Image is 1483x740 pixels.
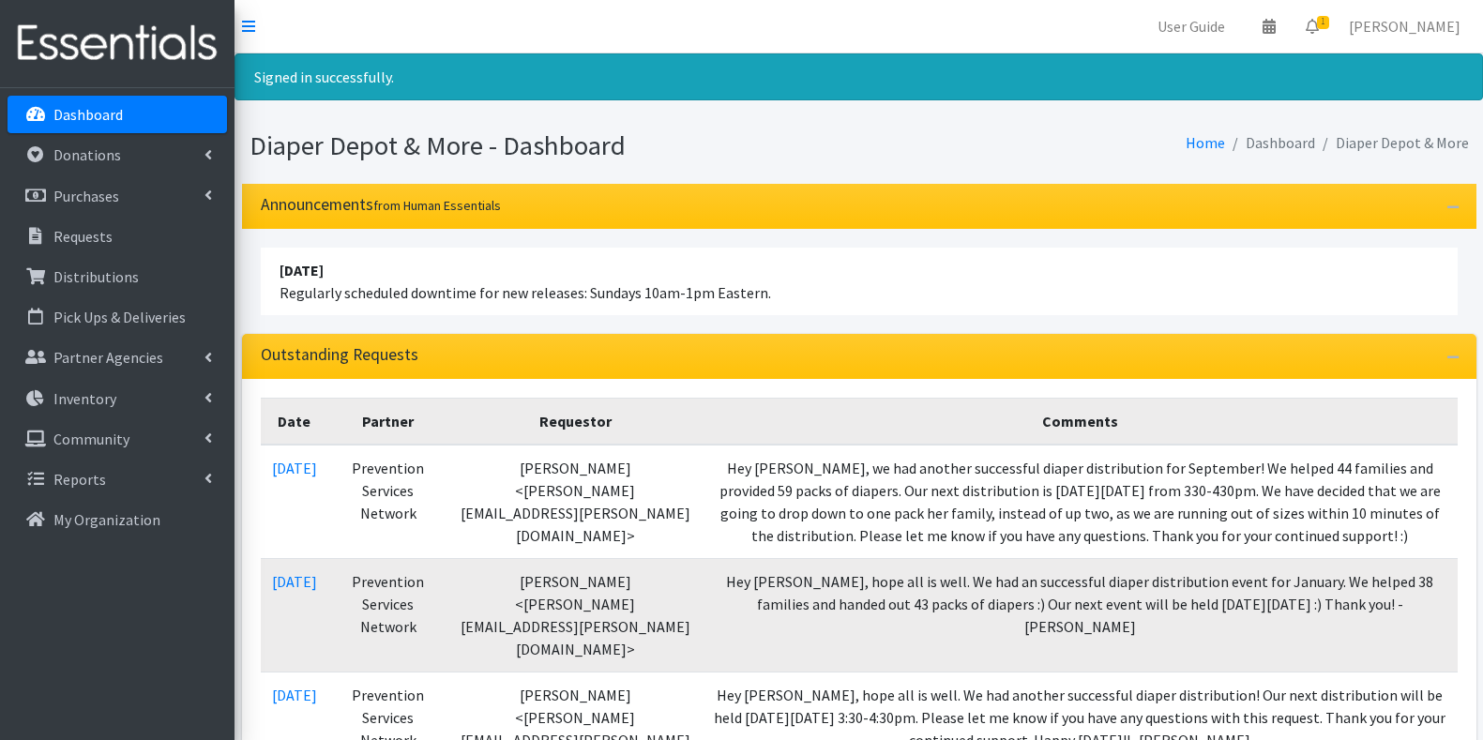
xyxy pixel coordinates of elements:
h3: Outstanding Requests [261,345,418,365]
strong: [DATE] [280,261,324,279]
a: Distributions [8,258,227,295]
p: Community [53,430,129,448]
a: Inventory [8,380,227,417]
span: 1 [1317,16,1329,29]
td: Hey [PERSON_NAME], hope all is well. We had an successful diaper distribution event for January. ... [703,558,1458,672]
a: Donations [8,136,227,174]
td: Prevention Services Network [328,558,449,672]
a: Pick Ups & Deliveries [8,298,227,336]
p: Pick Ups & Deliveries [53,308,186,326]
small: from Human Essentials [373,197,501,214]
td: [PERSON_NAME] <[PERSON_NAME][EMAIL_ADDRESS][PERSON_NAME][DOMAIN_NAME]> [448,445,702,559]
td: Prevention Services Network [328,445,449,559]
div: Signed in successfully. [235,53,1483,100]
p: Distributions [53,267,139,286]
th: Comments [703,398,1458,445]
a: [DATE] [272,686,317,704]
a: User Guide [1143,8,1240,45]
h1: Diaper Depot & More - Dashboard [250,129,853,162]
li: Regularly scheduled downtime for new releases: Sundays 10am-1pm Eastern. [261,248,1458,315]
p: Inventory [53,389,116,408]
li: Diaper Depot & More [1315,129,1469,157]
p: Partner Agencies [53,348,163,367]
a: Community [8,420,227,458]
th: Partner [328,398,449,445]
a: My Organization [8,501,227,538]
a: Home [1186,133,1225,152]
p: Requests [53,227,113,246]
td: [PERSON_NAME] <[PERSON_NAME][EMAIL_ADDRESS][PERSON_NAME][DOMAIN_NAME]> [448,558,702,672]
a: [DATE] [272,459,317,477]
li: Dashboard [1225,129,1315,157]
a: [DATE] [272,572,317,591]
p: Dashboard [53,105,123,124]
a: 1 [1291,8,1334,45]
a: Requests [8,218,227,255]
a: Partner Agencies [8,339,227,376]
td: Hey [PERSON_NAME], we had another successful diaper distribution for September! We helped 44 fami... [703,445,1458,559]
p: Donations [53,145,121,164]
p: Reports [53,470,106,489]
a: [PERSON_NAME] [1334,8,1475,45]
th: Requestor [448,398,702,445]
p: Purchases [53,187,119,205]
a: Reports [8,461,227,498]
p: My Organization [53,510,160,529]
img: HumanEssentials [8,12,227,75]
th: Date [261,398,328,445]
a: Dashboard [8,96,227,133]
a: Purchases [8,177,227,215]
h3: Announcements [261,195,501,215]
